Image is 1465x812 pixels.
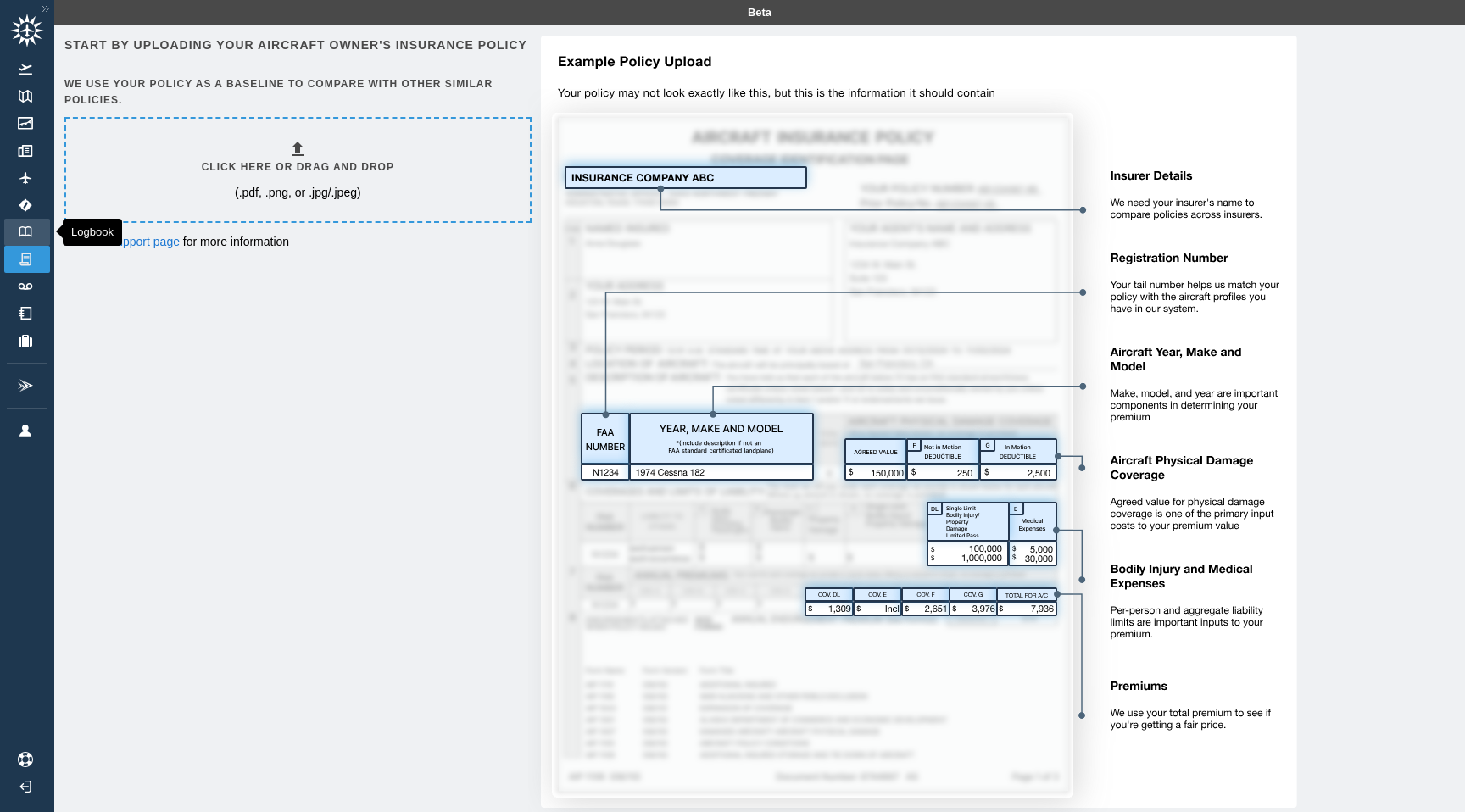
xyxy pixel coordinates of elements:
[202,159,394,175] h6: Click here or drag and drop
[64,36,528,54] h6: Start by uploading your aircraft owner's insurance policy
[64,233,528,250] p: Visit our for more information
[64,76,528,108] h6: We use your policy as a baseline to compare with other similar policies.
[110,235,180,248] a: support page
[235,184,361,201] p: (.pdf, .png, or .jpg/.jpeg)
